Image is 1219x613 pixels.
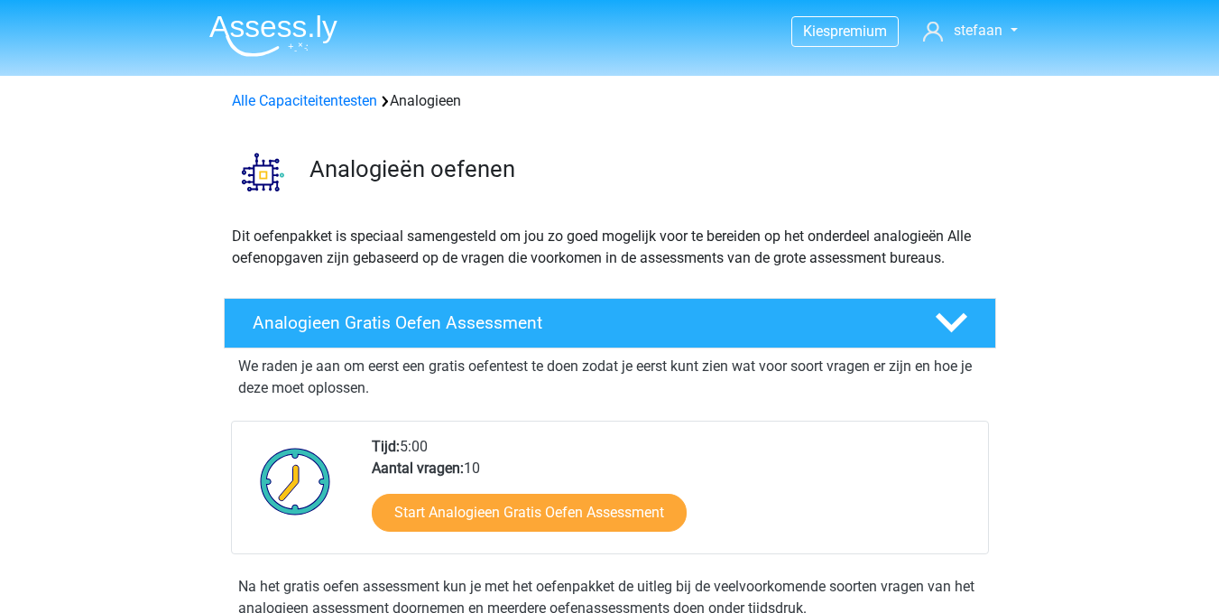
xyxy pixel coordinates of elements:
[225,134,301,210] img: analogieen
[232,92,377,109] a: Alle Capaciteitentesten
[372,438,400,455] b: Tijd:
[916,20,1024,42] a: stefaan
[954,22,1002,39] span: stefaan
[830,23,887,40] span: premium
[253,312,906,333] h4: Analogieen Gratis Oefen Assessment
[238,356,982,399] p: We raden je aan om eerst een gratis oefentest te doen zodat je eerst kunt zien wat voor soort vra...
[309,155,982,183] h3: Analogieën oefenen
[372,460,464,477] b: Aantal vragen:
[217,298,1003,348] a: Analogieen Gratis Oefen Assessment
[803,23,830,40] span: Kies
[372,494,687,532] a: Start Analogieen Gratis Oefen Assessment
[209,14,337,57] img: Assessly
[792,19,898,43] a: Kiespremium
[232,226,988,269] p: Dit oefenpakket is speciaal samengesteld om jou zo goed mogelijk voor te bereiden op het onderdee...
[225,90,995,112] div: Analogieen
[250,436,341,526] img: Klok
[358,436,987,553] div: 5:00 10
